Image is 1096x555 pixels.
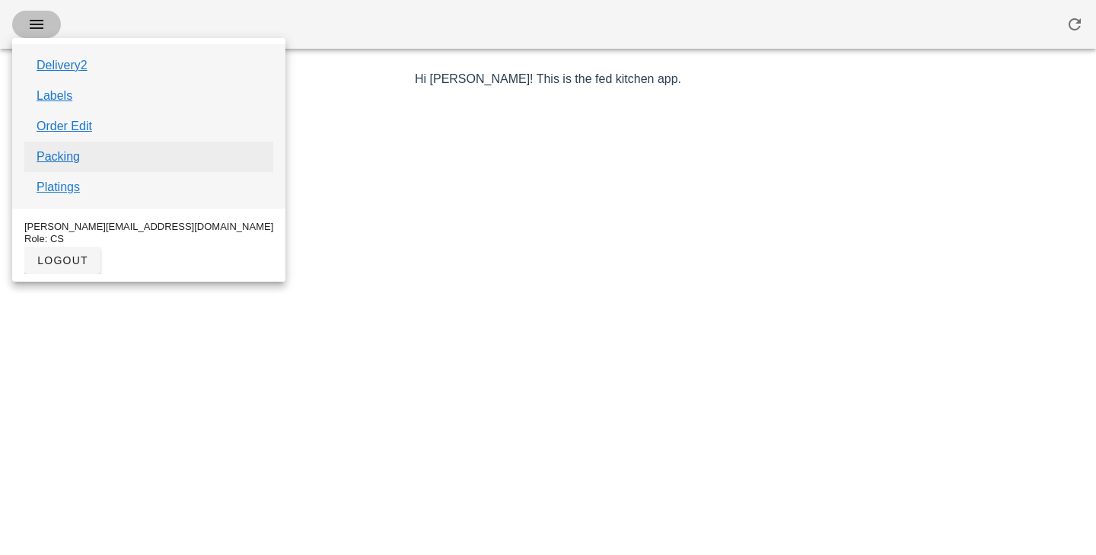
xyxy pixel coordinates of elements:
[24,221,273,233] div: [PERSON_NAME][EMAIL_ADDRESS][DOMAIN_NAME]
[24,233,273,245] div: Role: CS
[107,70,990,88] p: Hi [PERSON_NAME]! This is the fed kitchen app.
[24,247,100,274] button: logout
[37,87,72,105] a: Labels
[37,56,88,75] a: Delivery2
[37,178,80,196] a: Platings
[37,117,92,136] a: Order Edit
[37,148,80,166] a: Packing
[37,254,88,266] span: logout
